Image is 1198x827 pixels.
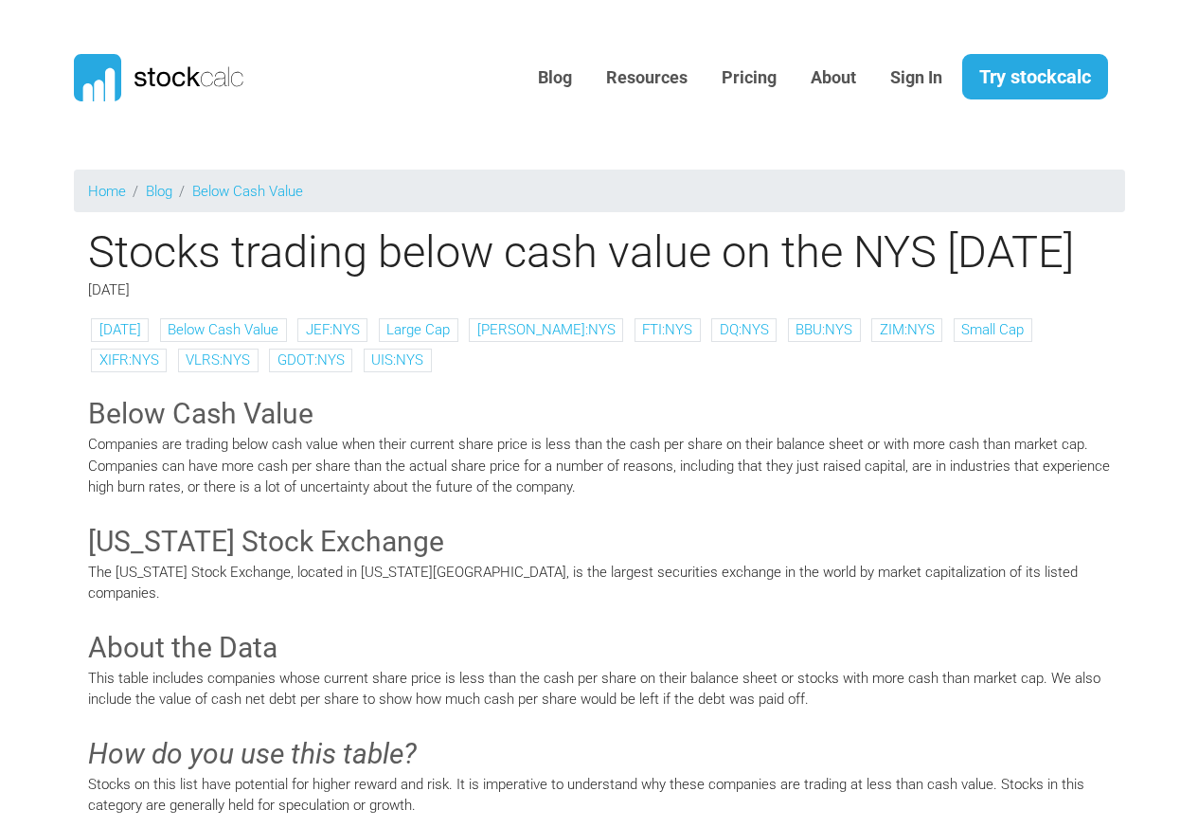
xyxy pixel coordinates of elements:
a: About [796,55,870,101]
a: [DATE] [99,321,141,338]
a: VLRS:NYS [186,351,250,369]
span: [DATE] [88,281,130,298]
a: FTI:NYS [642,321,692,338]
a: Small Cap [961,321,1024,338]
p: The [US_STATE] Stock Exchange, located in [US_STATE][GEOGRAPHIC_DATA], is the largest securities ... [88,562,1111,604]
a: GDOT:NYS [277,351,345,369]
a: Sign In [876,55,957,101]
a: Pricing [707,55,791,101]
a: Below Cash Value [192,183,303,200]
a: DQ:NYS [720,321,769,338]
a: ZIM:NYS [880,321,935,338]
a: Blog [524,55,586,101]
a: Try stockcalc [962,54,1108,99]
a: Below Cash Value [168,321,278,338]
h3: [US_STATE] Stock Exchange [88,522,1111,562]
a: XIFR:NYS [99,351,159,369]
p: Companies are trading below cash value when their current share price is less than the cash per s... [88,434,1111,498]
a: Blog [146,183,172,200]
h3: How do you use this table? [88,734,1111,774]
a: JEF:NYS [306,321,360,338]
h3: About the Data [88,628,1111,668]
a: [PERSON_NAME]:NYS [477,321,616,338]
a: Large Cap [386,321,450,338]
h1: Stocks trading below cash value on the NYS [DATE] [74,225,1125,279]
a: Home [88,183,126,200]
a: UIS:NYS [371,351,423,369]
h3: Below Cash Value [88,394,1111,434]
nav: breadcrumb [74,170,1125,212]
a: Resources [592,55,702,101]
p: This table includes companies whose current share price is less than the cash per share on their ... [88,668,1111,710]
p: Stocks on this list have potential for higher reward and risk. It is imperative to understand why... [88,774,1111,817]
a: BBU:NYS [796,321,852,338]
